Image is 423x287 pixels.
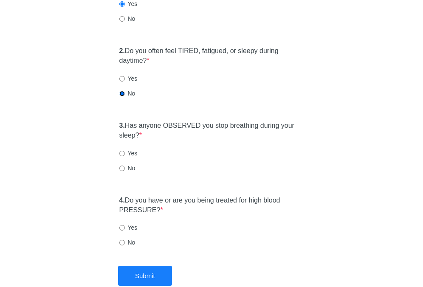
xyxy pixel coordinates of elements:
[119,74,138,83] label: Yes
[119,121,304,141] label: Has anyone OBSERVED you stop breathing during your sleep?
[119,223,138,232] label: Yes
[119,91,125,96] input: No
[119,76,125,82] input: Yes
[119,166,125,171] input: No
[119,225,125,231] input: Yes
[119,89,135,98] label: No
[119,196,304,215] label: Do you have or are you being treated for high blood PRESSURE?
[119,1,125,7] input: Yes
[119,164,135,172] label: No
[118,266,172,286] button: Submit
[119,149,138,158] label: Yes
[119,14,135,23] label: No
[119,47,125,54] strong: 2.
[119,240,125,245] input: No
[119,122,125,129] strong: 3.
[119,16,125,22] input: No
[119,238,135,247] label: No
[119,197,125,204] strong: 4.
[119,151,125,156] input: Yes
[119,46,304,66] label: Do you often feel TIRED, fatigued, or sleepy during daytime?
